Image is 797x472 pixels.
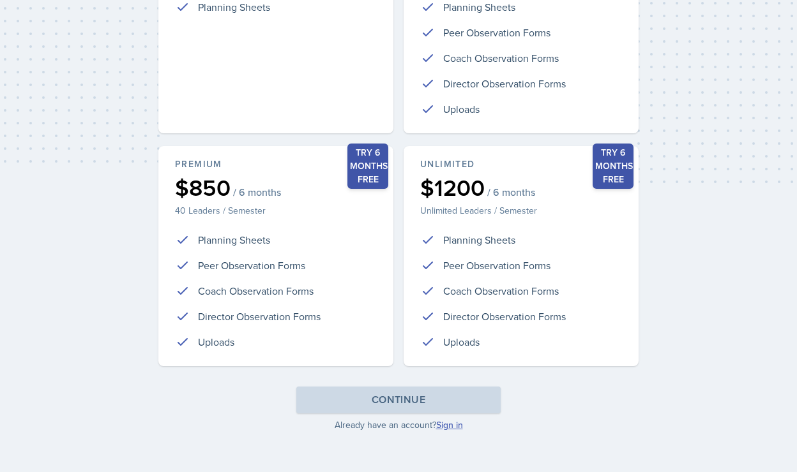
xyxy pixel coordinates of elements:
div: Try 6 months free [347,144,388,189]
button: Continue [296,387,501,413]
div: $1200 [420,176,622,199]
p: Planning Sheets [198,232,270,247]
p: Director Observation Forms [443,309,566,324]
p: Uploads [198,334,234,350]
p: Uploads [443,101,480,117]
p: 40 Leaders / Semester [175,204,377,217]
p: Coach Observation Forms [443,283,559,299]
p: Planning Sheets [443,232,515,247]
p: Uploads [443,334,480,350]
div: Premium [175,158,377,171]
span: / 6 months [487,186,535,198]
p: Director Observation Forms [443,76,566,91]
div: $850 [175,176,377,199]
p: Coach Observation Forms [198,283,314,299]
a: Sign in [436,418,463,431]
p: Coach Observation Forms [443,50,559,66]
span: / 6 months [233,186,281,198]
div: Unlimited [420,158,622,171]
p: Director Observation Forms [198,309,321,324]
div: Try 6 months free [593,144,634,189]
p: Peer Observation Forms [443,258,550,273]
p: Already have an account? [158,418,639,431]
p: Peer Observation Forms [198,258,305,273]
p: Unlimited Leaders / Semester [420,204,622,217]
div: Continue [372,392,425,408]
p: Peer Observation Forms [443,25,550,40]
